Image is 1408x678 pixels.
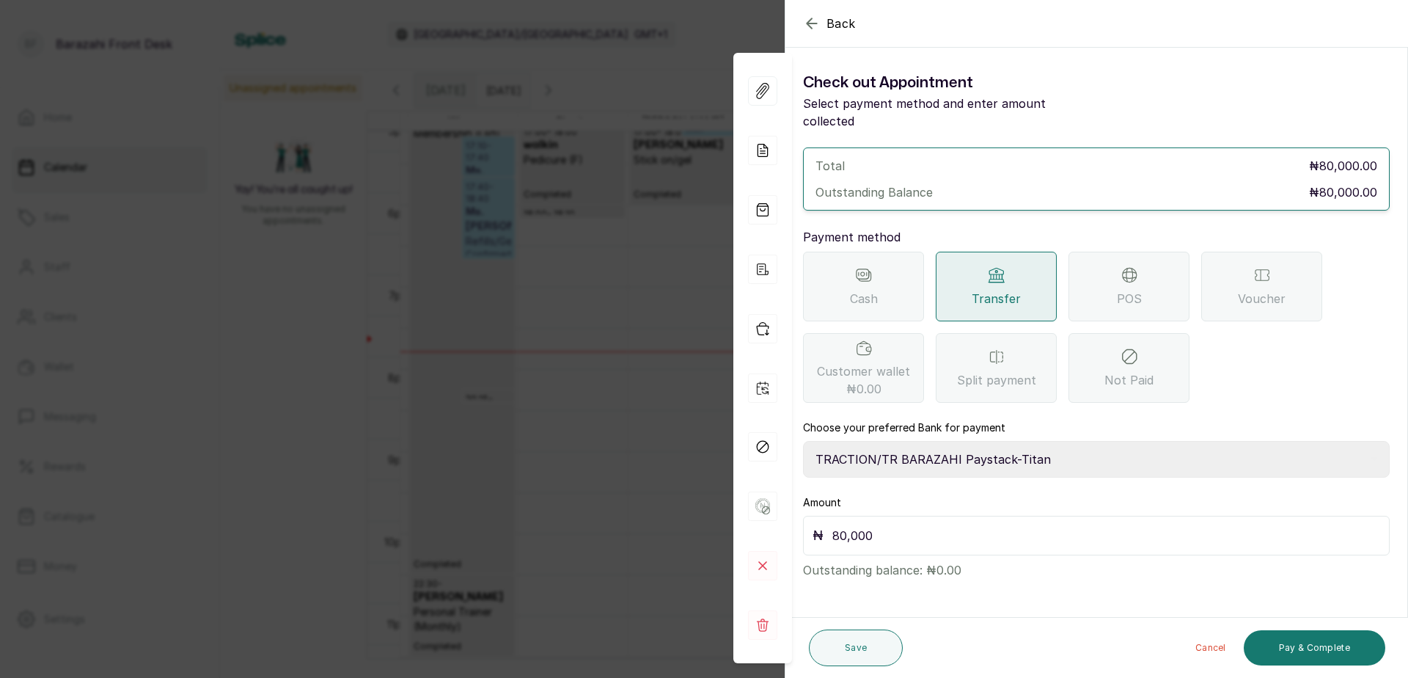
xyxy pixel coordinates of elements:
p: ₦ [813,525,824,546]
span: Voucher [1238,290,1286,307]
p: Total [815,157,845,175]
button: Save [809,630,903,666]
h1: Check out Appointment [803,71,1096,95]
p: ₦80,000.00 [1309,183,1377,201]
p: Select payment method and enter amount collected [803,95,1096,130]
button: Pay & Complete [1244,630,1385,666]
span: Back [826,15,856,32]
span: POS [1117,290,1142,307]
span: Not Paid [1104,371,1154,389]
p: ₦80,000.00 [1309,157,1377,175]
input: 20,000 [832,525,1380,546]
p: Outstanding Balance [815,183,933,201]
button: Back [803,15,856,32]
label: Choose your preferred Bank for payment [803,420,1005,435]
span: ₦0.00 [846,380,881,398]
label: Amount [803,495,841,510]
span: Split payment [957,371,1036,389]
span: Cash [850,290,878,307]
button: Cancel [1184,630,1238,666]
p: Payment method [803,228,1390,246]
span: Transfer [972,290,1021,307]
p: Outstanding balance: ₦0.00 [803,555,1390,579]
span: Customer wallet [817,362,910,398]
